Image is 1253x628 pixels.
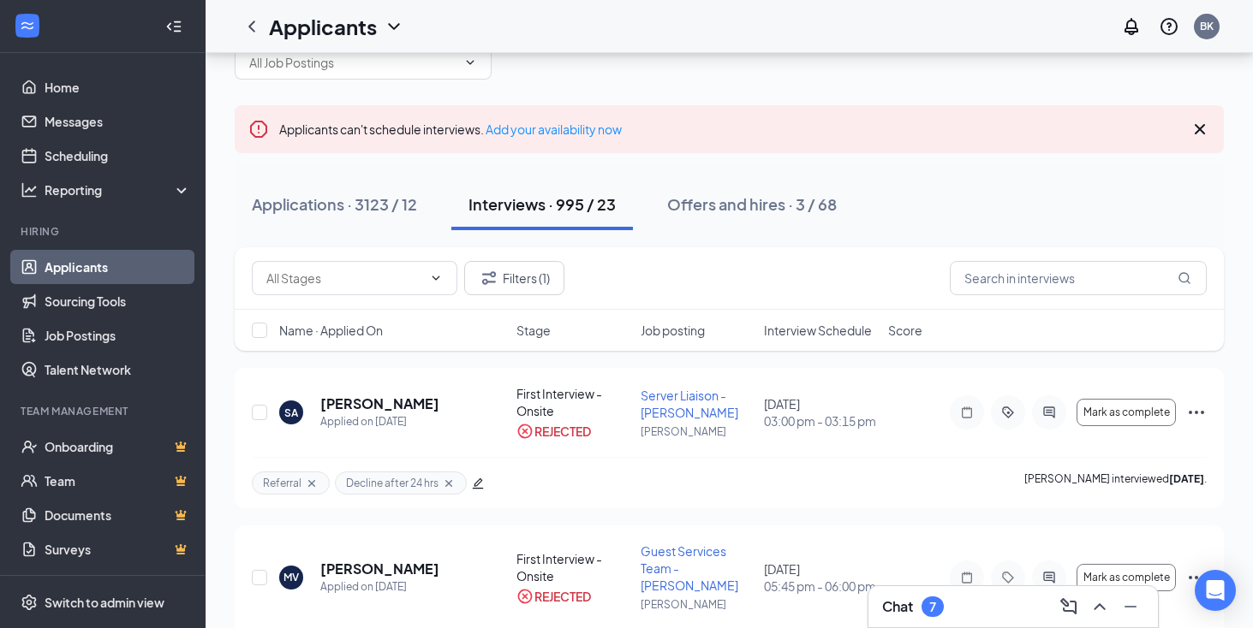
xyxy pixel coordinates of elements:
[1077,564,1176,591] button: Mark as complete
[283,570,299,584] div: MV
[442,477,456,490] svg: Cross
[1159,16,1179,37] svg: QuestionInfo
[1059,596,1079,617] svg: ComposeMessage
[888,322,922,339] span: Score
[516,550,630,584] div: First Interview - Onsite
[1039,406,1059,419] svg: ActiveChat
[21,224,188,239] div: Hiring
[1086,593,1113,620] button: ChevronUp
[21,181,38,198] svg: Analysis
[1121,16,1142,37] svg: Notifications
[1186,402,1207,423] svg: Ellipses
[1200,19,1214,33] div: BK
[1190,119,1210,139] svg: Cross
[45,498,191,532] a: DocumentsCrown
[998,571,1018,584] svg: Tag
[279,322,383,339] span: Name · Applied On
[882,597,913,616] h3: Chat
[21,404,188,418] div: Team Management
[929,600,936,614] div: 7
[45,250,191,284] a: Applicants
[346,476,439,490] span: Decline after 24 hrs
[45,532,191,566] a: SurveysCrown
[516,322,551,339] span: Stage
[384,16,404,37] svg: ChevronDown
[534,423,591,440] div: REJECTED
[1186,567,1207,588] svg: Ellipses
[472,477,484,489] span: edit
[266,269,422,287] input: All Stages
[641,597,755,612] p: [PERSON_NAME]
[248,119,269,139] svg: Error
[320,578,439,595] div: Applied on [DATE]
[45,353,191,387] a: Talent Network
[45,594,164,611] div: Switch to admin view
[269,12,377,41] h1: Applicants
[242,16,262,37] svg: ChevronLeft
[534,588,591,605] div: REJECTED
[764,412,878,430] span: 03:00 pm - 03:15 pm
[320,394,439,413] h5: [PERSON_NAME]
[320,560,439,578] h5: [PERSON_NAME]
[1117,593,1144,620] button: Minimize
[45,104,191,139] a: Messages
[486,121,622,137] a: Add your availability now
[45,284,191,318] a: Sourcing Tools
[19,17,36,34] svg: WorkstreamLogo
[1120,596,1141,617] svg: Minimize
[463,56,477,69] svg: ChevronDown
[641,322,705,339] span: Job posting
[641,543,738,593] span: Guest Services Team - [PERSON_NAME]
[1089,596,1110,617] svg: ChevronUp
[764,560,878,595] div: [DATE]
[950,261,1207,295] input: Search in interviews
[1083,406,1170,418] span: Mark as complete
[516,385,630,419] div: First Interview - Onsite
[305,477,319,490] svg: Cross
[45,181,192,198] div: Reporting
[641,424,755,439] p: [PERSON_NAME]
[516,423,534,440] svg: CrossCircle
[320,413,439,430] div: Applied on [DATE]
[1195,570,1236,611] div: Open Intercom Messenger
[1077,399,1176,426] button: Mark as complete
[21,594,38,611] svg: Settings
[957,571,977,584] svg: Note
[1178,271,1191,285] svg: MagnifyingGlass
[45,430,191,464] a: OnboardingCrown
[252,193,417,215] div: Applications · 3123 / 12
[957,406,977,419] svg: Note
[1039,571,1059,584] svg: ActiveChat
[45,464,191,498] a: TeamCrown
[45,139,191,173] a: Scheduling
[464,261,564,295] button: Filter Filters (1)
[165,18,182,35] svg: Collapse
[764,395,878,430] div: [DATE]
[641,388,738,420] span: Server Liaison - [PERSON_NAME]
[249,53,456,72] input: All Job Postings
[279,121,622,137] span: Applicants can't schedule interviews.
[284,406,298,420] div: SA
[764,322,872,339] span: Interview Schedule
[45,70,191,104] a: Home
[1083,572,1170,584] span: Mark as complete
[45,318,191,353] a: Job Postings
[479,268,499,288] svg: Filter
[764,578,878,595] span: 05:45 pm - 06:00 pm
[429,271,443,285] svg: ChevronDown
[1169,472,1204,485] b: [DATE]
[468,193,616,215] div: Interviews · 995 / 23
[667,193,837,215] div: Offers and hires · 3 / 68
[1055,593,1083,620] button: ComposeMessage
[263,476,301,490] span: Referral
[998,406,1018,419] svg: ActiveTag
[1024,471,1207,495] p: [PERSON_NAME] interviewed .
[516,588,534,605] svg: CrossCircle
